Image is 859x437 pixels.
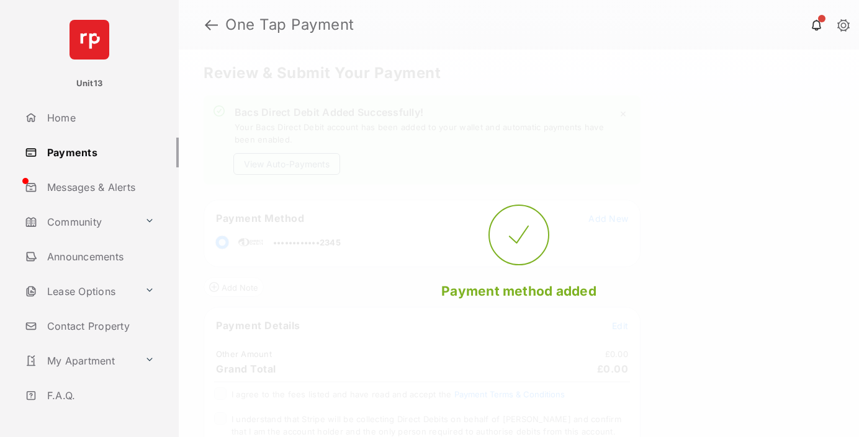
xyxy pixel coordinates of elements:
[20,103,179,133] a: Home
[20,172,179,202] a: Messages & Alerts
[20,346,140,376] a: My Apartment
[20,138,179,167] a: Payments
[20,311,179,341] a: Contact Property
[20,381,179,410] a: F.A.Q.
[70,20,109,60] img: svg+xml;base64,PHN2ZyB4bWxucz0iaHR0cDovL3d3dy53My5vcmcvMjAwMC9zdmciIHdpZHRoPSI2NCIgaGVpZ2h0PSI2NC...
[20,276,140,306] a: Lease Options
[225,17,354,32] strong: One Tap Payment
[20,242,179,271] a: Announcements
[20,207,140,237] a: Community
[76,77,103,90] p: Unit13
[441,283,596,299] span: Payment method added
